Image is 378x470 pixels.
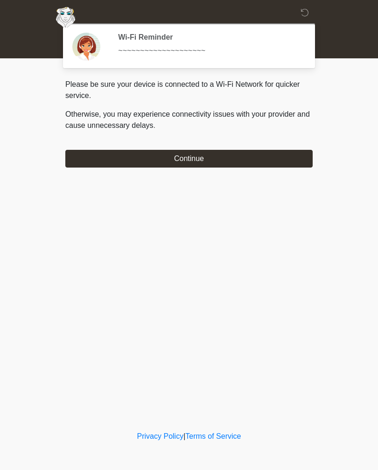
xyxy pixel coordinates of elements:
a: Privacy Policy [137,432,184,440]
a: Terms of Service [185,432,241,440]
h2: Wi-Fi Reminder [118,33,299,42]
p: Otherwise, you may experience connectivity issues with your provider and cause unnecessary delays [65,109,313,131]
a: | [183,432,185,440]
div: ~~~~~~~~~~~~~~~~~~~~ [118,45,299,56]
p: Please be sure your device is connected to a Wi-Fi Network for quicker service. [65,79,313,101]
span: . [154,121,155,129]
img: Agent Avatar [72,33,100,61]
button: Continue [65,150,313,168]
img: Aesthetically Yours Wellness Spa Logo [56,7,75,28]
